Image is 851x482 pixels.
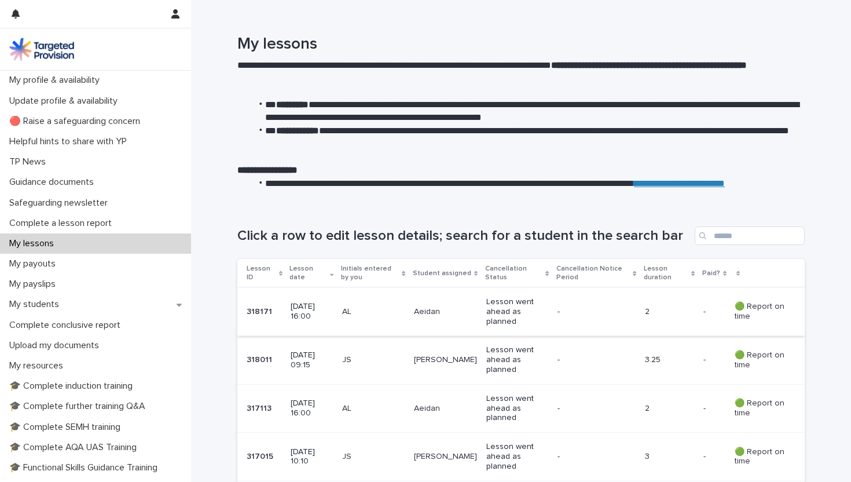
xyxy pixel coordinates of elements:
[645,355,694,365] p: 3.25
[414,307,477,317] p: Aeidan
[5,299,68,310] p: My students
[556,262,630,284] p: Cancellation Notice Period
[9,38,74,61] img: M5nRWzHhSzIhMunXDL62
[237,384,805,432] tr: 317113317113 [DATE] 16:00ALAeidanLesson went ahead as planned-2-- 🟢 Report on time
[645,307,694,317] p: 2
[645,452,694,462] p: 3
[5,320,130,331] p: Complete conclusive report
[5,116,149,127] p: 🔴 Raise a safeguarding concern
[5,340,108,351] p: Upload my documents
[485,262,543,284] p: Cancellation Status
[703,450,708,462] p: -
[486,442,548,471] p: Lesson went ahead as planned
[557,452,622,462] p: -
[237,35,805,54] h1: My lessons
[341,262,399,284] p: Initials entered by you
[5,136,136,147] p: Helpful hints to share with YP
[247,401,274,414] p: 317113
[557,355,622,365] p: -
[247,262,276,284] p: Lesson ID
[735,399,786,418] p: 🟢 Report on time
[342,404,405,414] p: AL
[237,288,805,336] tr: 318171318171 [DATE] 16:00ALAeidanLesson went ahead as planned-2-- 🟢 Report on time
[557,307,622,317] p: -
[557,404,622,414] p: -
[291,447,332,467] p: [DATE] 10:10
[291,350,332,370] p: [DATE] 09:15
[486,394,548,423] p: Lesson went ahead as planned
[695,227,805,245] input: Search
[5,279,65,290] p: My payslips
[5,401,155,412] p: 🎓 Complete further training Q&A
[5,258,65,269] p: My payouts
[414,452,477,462] p: [PERSON_NAME]
[413,267,471,280] p: Student assigned
[5,381,142,392] p: 🎓 Complete induction training
[5,422,130,433] p: 🎓 Complete SEMH training
[342,452,405,462] p: JS
[5,462,167,473] p: 🎓 Functional Skills Guidance Training
[5,177,103,188] p: Guidance documents
[703,353,708,365] p: -
[237,433,805,481] tr: 317015317015 [DATE] 10:10JS[PERSON_NAME]Lesson went ahead as planned-3-- 🟢 Report on time
[703,401,708,414] p: -
[247,305,274,317] p: 318171
[5,360,72,371] p: My resources
[247,353,274,365] p: 318011
[5,198,117,209] p: Safeguarding newsletter
[486,297,548,326] p: Lesson went ahead as planned
[703,305,708,317] p: -
[5,218,121,229] p: Complete a lesson report
[289,262,327,284] p: Lesson date
[5,75,109,86] p: My profile & availability
[414,404,477,414] p: Aeidan
[342,307,405,317] p: AL
[414,355,477,365] p: [PERSON_NAME]
[237,336,805,384] tr: 318011318011 [DATE] 09:15JS[PERSON_NAME]Lesson went ahead as planned-3.25-- 🟢 Report on time
[735,447,786,467] p: 🟢 Report on time
[5,238,63,249] p: My lessons
[644,262,689,284] p: Lesson duration
[342,355,405,365] p: JS
[247,450,276,462] p: 317015
[5,96,127,107] p: Update profile & availability
[735,302,786,322] p: 🟢 Report on time
[735,350,786,370] p: 🟢 Report on time
[486,345,548,374] p: Lesson went ahead as planned
[237,228,690,244] h1: Click a row to edit lesson details; search for a student in the search bar
[291,302,332,322] p: [DATE] 16:00
[645,404,694,414] p: 2
[702,267,720,280] p: Paid?
[291,399,332,418] p: [DATE] 16:00
[5,156,55,167] p: TP News
[5,442,146,453] p: 🎓 Complete AQA UAS Training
